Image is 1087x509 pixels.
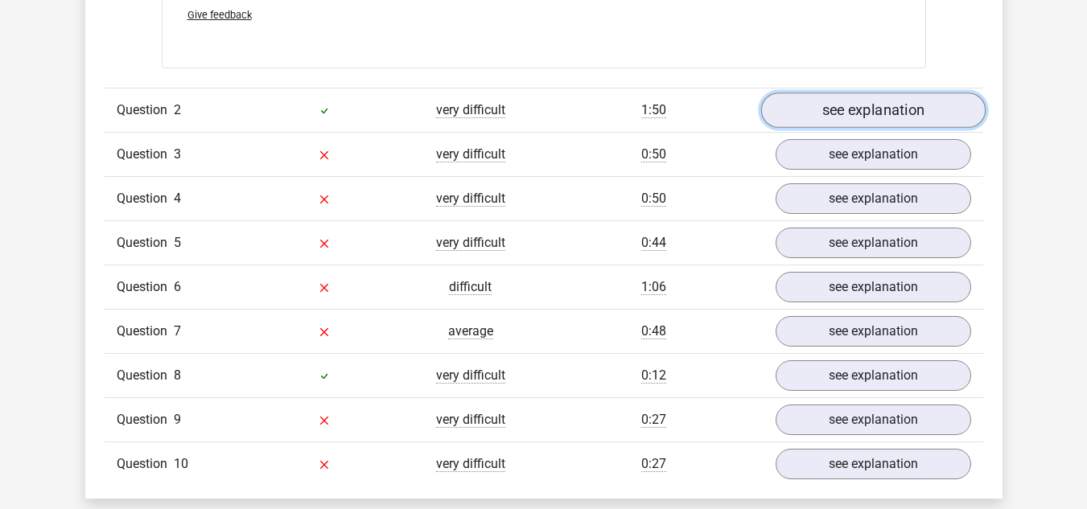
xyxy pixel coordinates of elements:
[436,412,505,428] span: very difficult
[174,102,181,117] span: 2
[776,139,971,170] a: see explanation
[436,456,505,472] span: very difficult
[776,449,971,479] a: see explanation
[776,183,971,214] a: see explanation
[174,146,181,162] span: 3
[174,412,181,427] span: 9
[117,101,174,120] span: Question
[641,412,666,428] span: 0:27
[449,279,492,295] span: difficult
[776,404,971,435] a: see explanation
[776,360,971,391] a: see explanation
[641,367,666,384] span: 0:12
[174,456,188,471] span: 10
[174,323,181,339] span: 7
[641,146,666,162] span: 0:50
[117,454,174,474] span: Question
[436,191,505,207] span: very difficult
[117,366,174,385] span: Question
[641,323,666,339] span: 0:48
[174,235,181,250] span: 5
[117,322,174,341] span: Question
[776,316,971,347] a: see explanation
[641,235,666,251] span: 0:44
[117,277,174,297] span: Question
[641,102,666,118] span: 1:50
[174,279,181,294] span: 6
[174,367,181,383] span: 8
[776,228,971,258] a: see explanation
[174,191,181,206] span: 4
[641,279,666,295] span: 1:06
[641,456,666,472] span: 0:27
[436,235,505,251] span: very difficult
[117,189,174,208] span: Question
[436,367,505,384] span: very difficult
[641,191,666,207] span: 0:50
[187,9,252,21] span: Give feedback
[436,102,505,118] span: very difficult
[760,92,985,128] a: see explanation
[776,272,971,302] a: see explanation
[117,410,174,429] span: Question
[448,323,493,339] span: average
[117,145,174,164] span: Question
[117,233,174,252] span: Question
[436,146,505,162] span: very difficult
